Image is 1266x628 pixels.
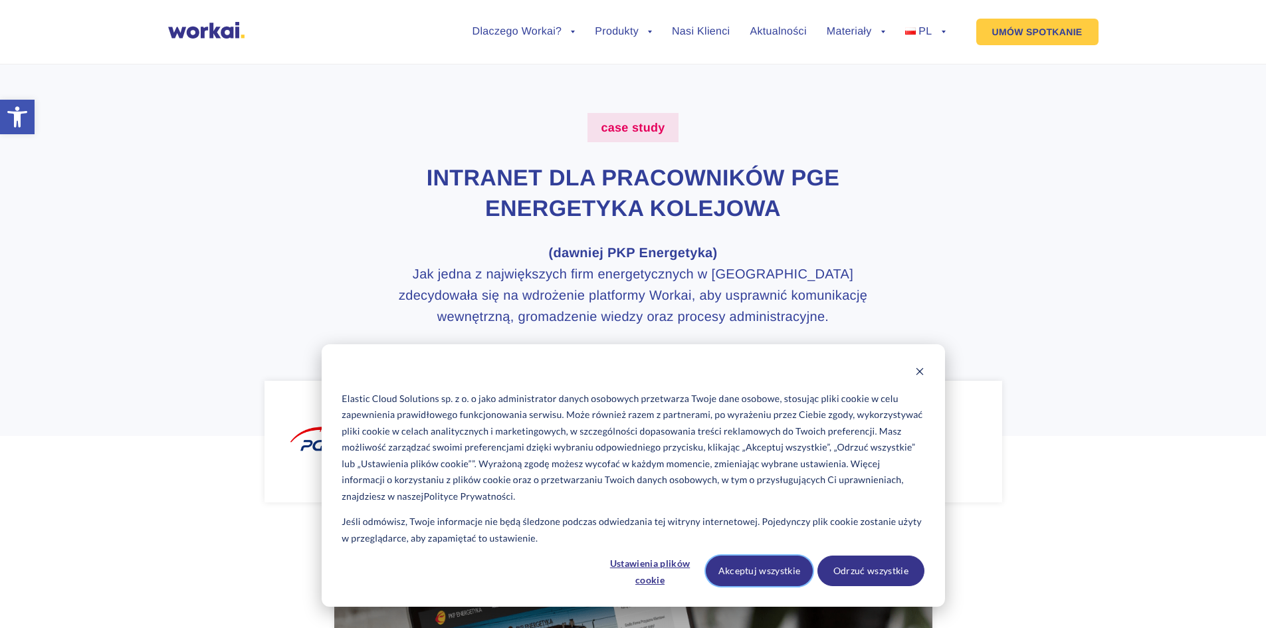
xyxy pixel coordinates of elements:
[342,391,924,505] p: Elastic Cloud Solutions sp. z o. o jako administrator danych osobowych przetwarza Twoje dane osob...
[827,27,885,37] a: Materiały
[587,113,678,142] label: case study
[322,344,945,607] div: Cookie banner
[473,27,576,37] a: Dlaczego Workai?
[375,163,891,225] h1: Intranet dla pracowników PGE Energetyka Kolejowa
[375,243,891,328] h3: Jak jedna z największych firm energetycznych w [GEOGRAPHIC_DATA] zdecydowała się na wdrożenie pla...
[915,365,924,381] button: Dismiss cookie banner
[672,27,730,37] a: Nasi Klienci
[976,19,1099,45] a: UMÓW SPOTKANIE
[342,514,924,546] p: Jeśli odmówisz, Twoje informacje nie będą śledzone podczas odwiedzania tej witryny internetowej. ...
[706,556,813,586] button: Akceptuj wszystkie
[905,27,946,37] a: PL
[595,27,652,37] a: Produkty
[424,488,516,505] a: Polityce Prywatności.
[548,246,717,261] strong: (dawniej PKP Energetyka)
[918,26,932,37] span: PL
[817,556,924,586] button: Odrzuć wszystkie
[599,556,701,586] button: Ustawienia plików cookie
[750,27,806,37] a: Aktualności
